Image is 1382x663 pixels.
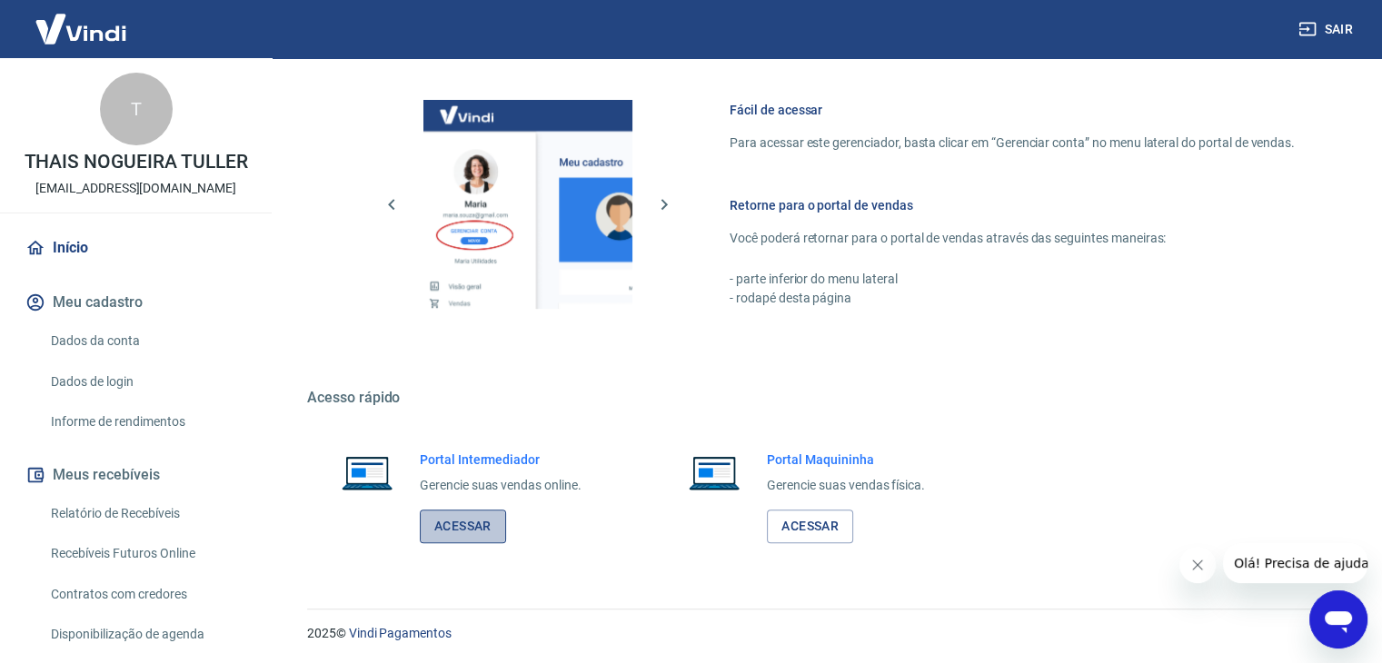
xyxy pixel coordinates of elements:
div: T [100,73,173,145]
p: Gerencie suas vendas online. [420,476,582,495]
a: Acessar [767,510,853,543]
p: Você poderá retornar para o portal de vendas através das seguintes maneiras: [730,229,1295,248]
a: Vindi Pagamentos [349,626,452,640]
a: Início [22,228,250,268]
iframe: Fechar mensagem [1179,547,1216,583]
iframe: Botão para abrir a janela de mensagens [1309,590,1367,648]
p: THAIS NOGUEIRA TULLER [25,153,248,172]
iframe: Mensagem da empresa [1223,543,1367,583]
a: Dados de login [44,363,250,401]
img: Imagem de um notebook aberto [329,450,405,494]
h6: Portal Intermediador [420,450,582,469]
button: Meus recebíveis [22,455,250,495]
p: [EMAIL_ADDRESS][DOMAIN_NAME] [35,179,236,198]
p: 2025 © [307,624,1338,643]
button: Sair [1295,13,1360,46]
img: Imagem de um notebook aberto [676,450,752,494]
span: Olá! Precisa de ajuda? [11,13,153,27]
h6: Fácil de acessar [730,101,1295,119]
p: - parte inferior do menu lateral [730,270,1295,289]
a: Dados da conta [44,322,250,360]
h5: Acesso rápido [307,389,1338,407]
img: Vindi [22,1,140,56]
a: Acessar [420,510,506,543]
p: Para acessar este gerenciador, basta clicar em “Gerenciar conta” no menu lateral do portal de ven... [730,134,1295,153]
button: Meu cadastro [22,282,250,322]
a: Informe de rendimentos [44,403,250,440]
p: - rodapé desta página [730,289,1295,308]
a: Disponibilização de agenda [44,616,250,653]
a: Relatório de Recebíveis [44,495,250,532]
h6: Portal Maquininha [767,450,925,469]
a: Contratos com credores [44,576,250,613]
p: Gerencie suas vendas física. [767,476,925,495]
img: Imagem da dashboard mostrando o botão de gerenciar conta na sidebar no lado esquerdo [423,100,632,309]
h6: Retorne para o portal de vendas [730,196,1295,214]
a: Recebíveis Futuros Online [44,535,250,572]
